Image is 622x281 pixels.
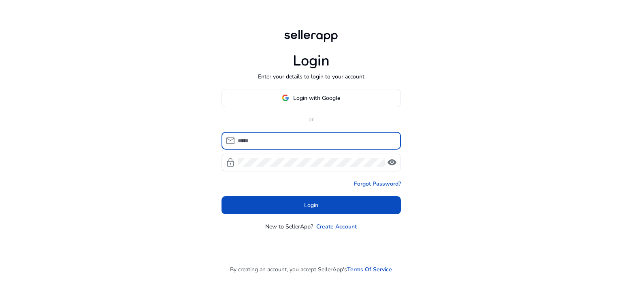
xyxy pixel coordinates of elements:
[222,89,401,107] button: Login with Google
[293,94,340,102] span: Login with Google
[226,136,235,146] span: mail
[293,52,330,70] h1: Login
[347,265,392,274] a: Terms Of Service
[222,196,401,214] button: Login
[265,222,313,231] p: New to SellerApp?
[222,115,401,124] p: or
[226,158,235,167] span: lock
[258,72,364,81] p: Enter your details to login to your account
[282,94,289,101] img: google-logo.svg
[354,180,401,188] a: Forgot Password?
[316,222,357,231] a: Create Account
[387,158,397,167] span: visibility
[304,201,318,209] span: Login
